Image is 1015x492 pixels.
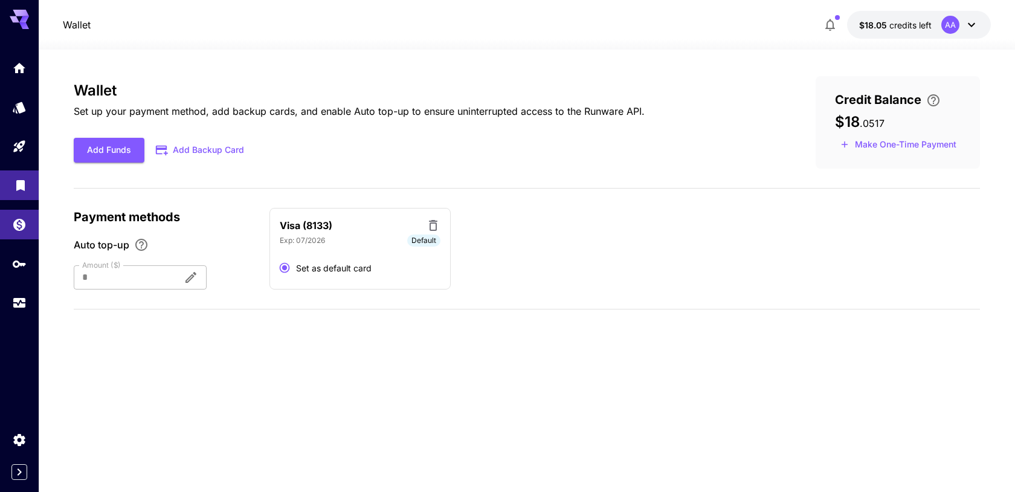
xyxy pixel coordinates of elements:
div: Playground [12,139,27,154]
span: Set as default card [296,262,372,274]
a: Wallet [63,18,91,32]
div: Settings [12,432,27,447]
p: Set up your payment method, add backup cards, and enable Auto top-up to ensure uninterrupted acce... [74,104,645,118]
p: Exp: 07/2026 [280,235,325,246]
button: Make a one-time, non-recurring payment [835,135,962,154]
nav: breadcrumb [63,18,91,32]
span: $18 [835,113,860,131]
button: $18.0517AA [847,11,991,39]
span: $18.05 [859,20,889,30]
span: Auto top-up [74,238,129,252]
span: Credit Balance [835,91,921,109]
button: Enter your card details and choose an Auto top-up amount to avoid service interruptions. We'll au... [921,93,946,108]
button: Add Funds [74,138,144,163]
div: Library [13,174,28,189]
div: AA [941,16,959,34]
h3: Wallet [74,82,645,99]
button: Expand sidebar [11,464,27,480]
span: credits left [889,20,932,30]
span: Default [407,235,440,246]
div: Home [12,60,27,76]
p: Visa (8133) [280,218,332,233]
p: Payment methods [74,208,255,226]
div: $18.0517 [859,19,932,31]
button: Add Backup Card [144,138,257,162]
label: Amount ($) [82,260,121,270]
div: Wallet [12,213,27,228]
div: Models [12,100,27,115]
div: API Keys [12,256,27,271]
div: Usage [12,292,27,307]
span: . 0517 [860,117,884,129]
button: Enable Auto top-up to ensure uninterrupted service. We'll automatically bill the chosen amount wh... [129,238,153,252]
